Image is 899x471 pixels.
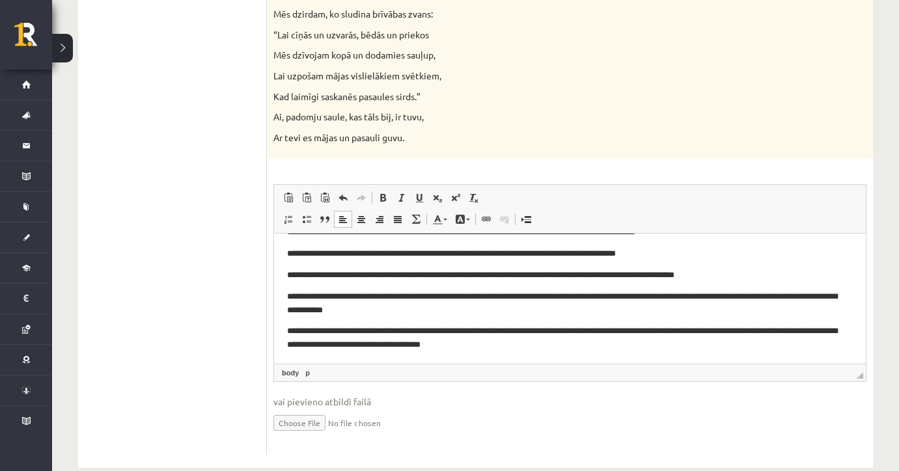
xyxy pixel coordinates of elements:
a: Block Quote [316,211,334,228]
a: Text Colour [428,211,451,228]
a: Undo (⌘+Z) [334,189,352,206]
a: Underline (⌘+U) [410,189,428,206]
a: Italic (⌘+I) [392,189,410,206]
a: Paste from Word [316,189,334,206]
a: Align Right [370,211,389,228]
a: Insert Page Break for Printing [517,211,535,228]
a: body element [279,367,301,379]
a: Insert/Remove Bulleted List [297,211,316,228]
a: Link (⌘+K) [477,211,495,228]
a: Remove Format [465,189,483,206]
span: Drag to resize [857,372,863,379]
a: Unlink [495,211,514,228]
a: Centre [352,211,370,228]
a: Subscript [428,189,447,206]
p: Ar tevi es mājas un pasauli guvu. [273,131,801,144]
p: Kad laimīgi saskanēs pasaules sirds.” [273,90,801,103]
a: Align Left [334,211,352,228]
p: “Lai cīņās un uzvarās, bēdās un priekos [273,29,801,42]
a: Superscript [447,189,465,206]
a: Paste as plain text (⌘+⌥+⇧+V) [297,189,316,206]
p: Mēs dzirdam, ko sludina brīvābas zvans: [273,8,801,21]
a: Math [407,211,425,228]
p: Ai, padomju saule, kas tāls bij, ir tuvu, [273,111,801,124]
a: Justify [389,211,407,228]
a: Redo (⌘+Y) [352,189,370,206]
span: vai pievieno atbildi failā [273,395,866,409]
a: Rīgas 1. Tālmācības vidusskola [14,23,52,55]
a: Bold (⌘+B) [374,189,392,206]
a: Paste (⌘+V) [279,189,297,206]
p: Lai uzpošam mājas vislielākiem svētkiem, [273,70,801,83]
a: Insert/Remove Numbered List [279,211,297,228]
iframe: Rich Text Editor, wiswyg-editor-user-answer-47024866260380 [274,234,866,364]
p: Mēs dzīvojam kopā un dodamies sauļup, [273,49,801,62]
a: p element [303,367,312,379]
a: Background Colour [451,211,474,228]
